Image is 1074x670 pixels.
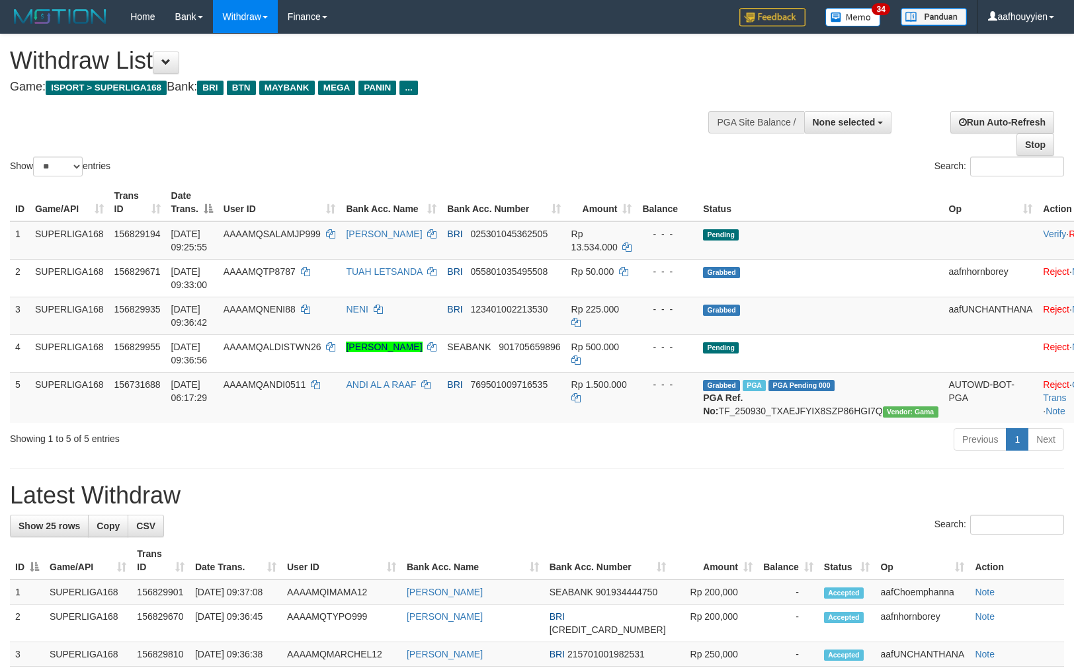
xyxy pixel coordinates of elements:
span: 156731688 [114,379,161,390]
a: Show 25 rows [10,515,89,537]
a: Next [1028,428,1064,451]
label: Search: [934,157,1064,176]
img: Button%20Memo.svg [825,8,881,26]
a: [PERSON_NAME] [346,342,422,352]
th: Date Trans.: activate to sort column ascending [190,542,282,579]
td: Rp 200,000 [671,605,758,642]
span: Grabbed [703,267,740,278]
label: Search: [934,515,1064,535]
th: User ID: activate to sort column ascending [282,542,401,579]
span: ISPORT > SUPERLIGA168 [46,81,167,95]
span: Copy 675401000773501 to clipboard [550,624,666,635]
span: Rp 1.500.000 [571,379,627,390]
label: Show entries [10,157,110,176]
span: BRI [447,304,462,315]
span: Copy 123401002213530 to clipboard [470,304,548,315]
span: Copy 055801035495508 to clipboard [470,266,548,277]
th: Balance: activate to sort column ascending [758,542,819,579]
a: Note [975,611,995,622]
th: Amount: activate to sort column ascending [671,542,758,579]
span: Accepted [824,587,864,599]
span: SEABANK [550,587,593,597]
th: Bank Acc. Name: activate to sort column ascending [401,542,544,579]
td: 1 [10,579,44,605]
td: 2 [10,259,30,297]
span: BRI [550,649,565,659]
td: aafUNCHANTHANA [875,642,970,667]
input: Search: [970,515,1064,535]
span: AAAAMQTP8787 [224,266,296,277]
td: [DATE] 09:36:38 [190,642,282,667]
div: Showing 1 to 5 of 5 entries [10,427,438,445]
a: Reject [1043,304,1069,315]
span: ... [399,81,417,95]
th: Amount: activate to sort column ascending [566,184,638,221]
div: - - - [642,303,692,316]
span: AAAAMQALDISTWN26 [224,342,321,352]
th: Trans ID: activate to sort column ascending [109,184,166,221]
a: Reject [1043,266,1069,277]
td: SUPERLIGA168 [44,642,132,667]
th: ID: activate to sort column descending [10,542,44,579]
span: Copy 025301045362505 to clipboard [470,229,548,239]
a: ANDI AL A RAAF [346,379,416,390]
th: Bank Acc. Name: activate to sort column ascending [341,184,442,221]
a: CSV [128,515,164,537]
div: - - - [642,265,692,278]
span: PANIN [358,81,396,95]
span: SEABANK [447,342,491,352]
a: Note [975,587,995,597]
td: Rp 200,000 [671,579,758,605]
span: Copy 901934444750 to clipboard [596,587,657,597]
span: BRI [447,266,462,277]
img: Feedback.jpg [739,8,805,26]
a: Run Auto-Refresh [950,111,1054,133]
td: 1 [10,221,30,260]
span: BRI [550,611,565,622]
span: MAYBANK [259,81,315,95]
span: AAAAMQSALAMJP999 [224,229,321,239]
b: PGA Ref. No: [703,392,743,416]
td: AAAAMQIMAMA12 [282,579,401,605]
th: Op: activate to sort column ascending [944,184,1038,221]
span: Show 25 rows [19,521,80,531]
span: 156829671 [114,266,161,277]
th: ID [10,184,30,221]
span: Pending [703,342,739,354]
span: Grabbed [703,380,740,391]
td: SUPERLIGA168 [30,297,109,334]
a: [PERSON_NAME] [407,611,483,622]
th: Op: activate to sort column ascending [875,542,970,579]
span: Rp 225.000 [571,304,619,315]
td: - [758,642,819,667]
td: aafChoemphanna [875,579,970,605]
td: aafUNCHANTHANA [944,297,1038,334]
td: TF_250930_TXAEJFYIX8SZP86HGI7Q [698,372,943,423]
span: 34 [872,3,889,15]
td: 3 [10,642,44,667]
a: TUAH LETSANDA [346,266,422,277]
a: Copy [88,515,128,537]
td: SUPERLIGA168 [44,605,132,642]
span: MEGA [318,81,356,95]
td: 2 [10,605,44,642]
span: [DATE] 09:36:42 [171,304,208,328]
span: None selected [813,117,876,128]
div: - - - [642,340,692,354]
a: 1 [1006,428,1028,451]
a: Note [975,649,995,659]
th: Action [970,542,1064,579]
span: 156829935 [114,304,161,315]
a: Reject [1043,379,1069,390]
a: [PERSON_NAME] [407,649,483,659]
h1: Withdraw List [10,48,703,74]
span: Copy 901705659896 to clipboard [499,342,560,352]
a: Reject [1043,342,1069,352]
span: Accepted [824,612,864,623]
td: 156829901 [132,579,190,605]
span: Marked by aafromsomean [743,380,766,391]
td: SUPERLIGA168 [44,579,132,605]
td: - [758,579,819,605]
th: Game/API: activate to sort column ascending [44,542,132,579]
select: Showentries [33,157,83,176]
